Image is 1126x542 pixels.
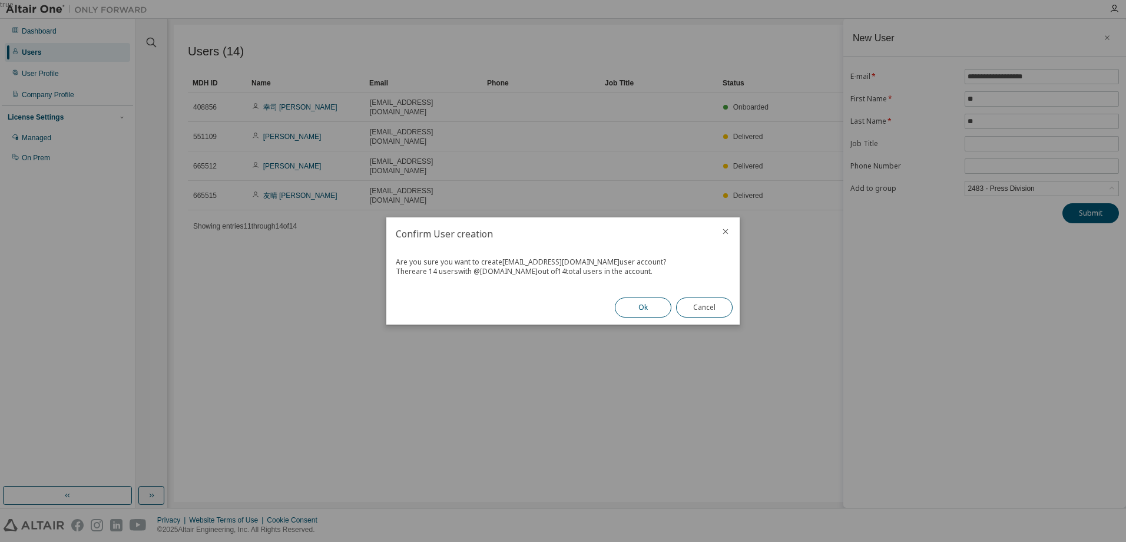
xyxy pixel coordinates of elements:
div: Are you sure you want to create [EMAIL_ADDRESS][DOMAIN_NAME] user account? [396,257,730,267]
button: Ok [615,298,671,318]
h2: Confirm User creation [386,217,711,250]
button: Cancel [676,298,733,318]
button: close [721,227,730,236]
div: There are 14 users with @ [DOMAIN_NAME] out of 14 total users in the account. [396,267,730,276]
